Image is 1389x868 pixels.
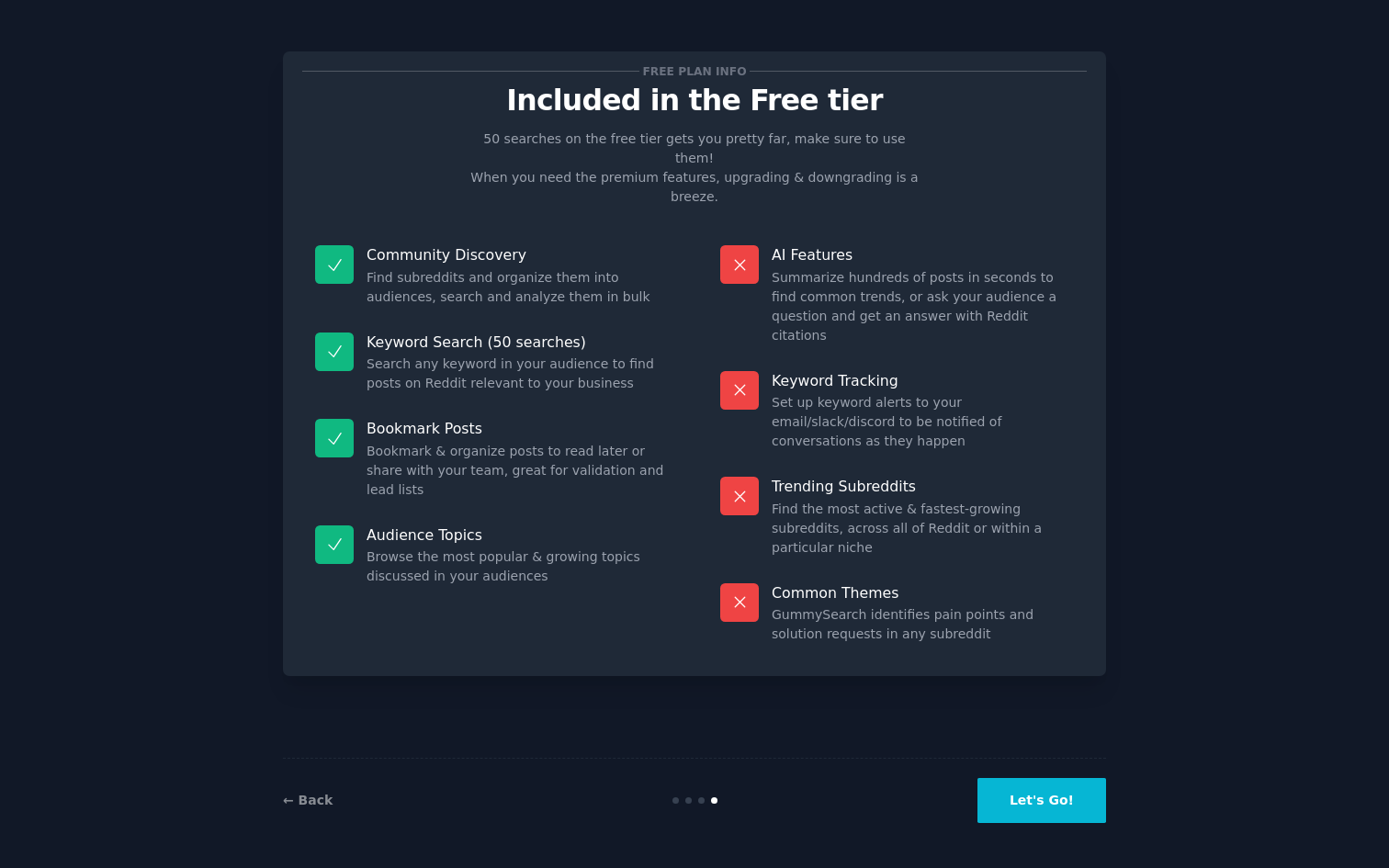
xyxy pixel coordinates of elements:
[367,245,669,265] p: Community Discovery
[367,419,669,438] p: Bookmark Posts
[772,393,1074,451] dd: Set up keyword alerts to your email/slack/discord to be notified of conversations as they happen
[772,371,1074,390] p: Keyword Tracking
[302,85,1087,117] p: Included in the Free tier
[367,547,669,586] dd: Browse the most popular & growing topics discussed in your audiences
[367,442,669,500] dd: Bookmark & organize posts to read later or share with your team, great for validation and lead lists
[772,245,1074,265] p: AI Features
[772,583,1074,603] p: Common Themes
[977,778,1106,823] button: Let's Go!
[367,333,669,352] p: Keyword Search (50 searches)
[772,605,1074,644] dd: GummySearch identifies pain points and solution requests in any subreddit
[367,355,669,393] dd: Search any keyword in your audience to find posts on Reddit relevant to your business
[772,500,1074,558] dd: Find the most active & fastest-growing subreddits, across all of Reddit or within a particular niche
[772,268,1074,345] dd: Summarize hundreds of posts in seconds to find common trends, or ask your audience a question and...
[463,130,926,207] p: 50 searches on the free tier gets you pretty far, make sure to use them! When you need the premiu...
[772,477,1074,496] p: Trending Subreddits
[367,525,669,545] p: Audience Topics
[367,268,669,307] dd: Find subreddits and organize them into audiences, search and analyze them in bulk
[639,62,750,81] span: Free plan info
[283,793,333,807] a: ← Back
